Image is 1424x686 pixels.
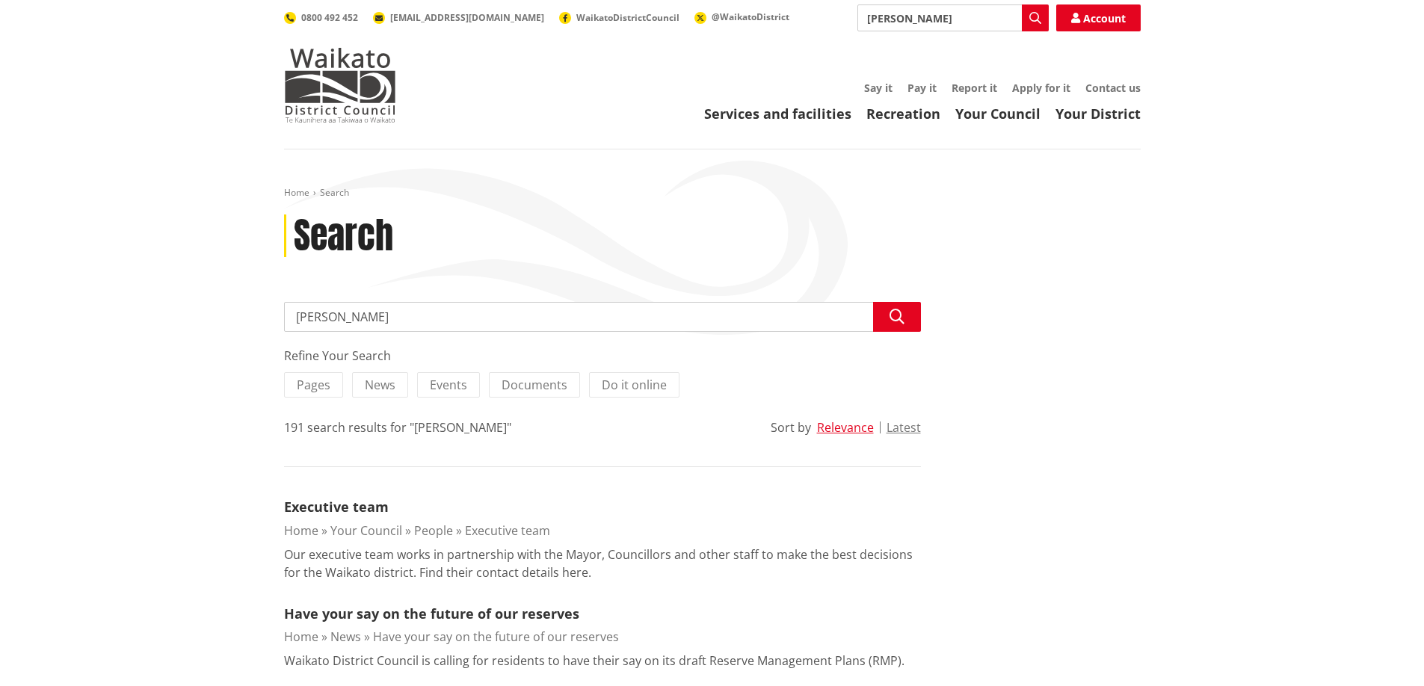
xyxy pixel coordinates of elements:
a: Account [1056,4,1141,31]
a: Report it [952,81,997,95]
a: Home [284,522,318,539]
div: Refine Your Search [284,347,921,365]
a: Your District [1055,105,1141,123]
span: 0800 492 452 [301,11,358,24]
input: Search input [857,4,1049,31]
a: Your Council [955,105,1041,123]
img: Waikato District Council - Te Kaunihera aa Takiwaa o Waikato [284,48,396,123]
a: Recreation [866,105,940,123]
a: Have your say on the future of our reserves [373,628,619,645]
h1: Search [294,214,393,258]
span: @WaikatoDistrict [712,10,789,23]
span: Pages [297,377,330,393]
a: Home [284,628,318,645]
span: News [365,377,395,393]
p: Waikato District Council is calling for residents to have their say on its draft Reserve Manageme... [284,652,904,670]
a: Executive team [465,522,550,539]
a: Apply for it [1012,81,1070,95]
a: Home [284,186,309,199]
span: Documents [502,377,567,393]
a: [EMAIL_ADDRESS][DOMAIN_NAME] [373,11,544,24]
a: 0800 492 452 [284,11,358,24]
button: Latest [887,421,921,434]
button: Relevance [817,421,874,434]
p: Our executive team works in partnership with the Mayor, Councillors and other staff to make the b... [284,546,921,581]
span: Events [430,377,467,393]
span: Do it online [602,377,667,393]
span: [EMAIL_ADDRESS][DOMAIN_NAME] [390,11,544,24]
div: 191 search results for "[PERSON_NAME]" [284,418,511,436]
nav: breadcrumb [284,187,1141,200]
span: Search [320,186,349,199]
a: Contact us [1085,81,1141,95]
a: Executive team [284,498,389,516]
div: Sort by [771,418,811,436]
a: Say it [864,81,893,95]
a: News [330,628,361,645]
a: Pay it [907,81,937,95]
a: Your Council [330,522,402,539]
a: Have your say on the future of our reserves [284,605,579,622]
a: WaikatoDistrictCouncil [559,11,679,24]
a: Services and facilities [704,105,851,123]
input: Search input [284,302,921,332]
a: @WaikatoDistrict [694,10,789,23]
a: People [414,522,453,539]
span: WaikatoDistrictCouncil [576,11,679,24]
